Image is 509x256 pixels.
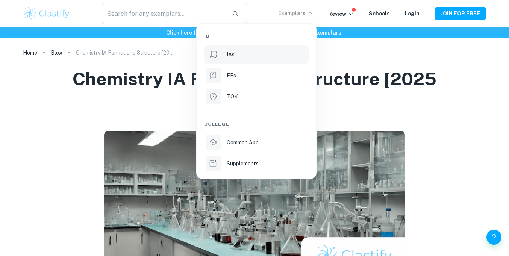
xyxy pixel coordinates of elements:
[227,159,259,168] p: Supplements
[204,121,229,127] span: College
[204,88,309,106] a: TOK
[204,67,309,85] a: EEs
[204,45,309,64] a: IAs
[204,33,209,39] span: IB
[227,138,259,147] p: Common App
[204,133,309,151] a: Common App
[227,92,238,101] p: TOK
[227,50,235,59] p: IAs
[204,155,309,173] a: Supplements
[227,71,236,80] p: EEs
